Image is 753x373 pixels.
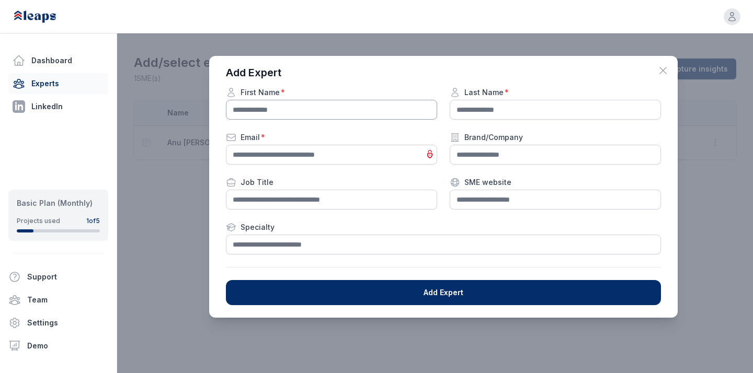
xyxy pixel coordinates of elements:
a: Experts [8,73,108,94]
div: 1 of 5 [86,217,100,225]
a: Settings [4,312,112,333]
label: Last Name [450,87,661,98]
div: Projects used [17,217,60,225]
label: Brand/Company [450,132,661,143]
button: Add Expert [226,280,661,305]
label: Specialty [226,222,661,232]
label: First Name [226,87,437,98]
a: LinkedIn [8,96,108,117]
a: Demo [4,335,112,356]
label: Job Title [226,177,437,188]
div: Basic Plan (Monthly) [17,198,100,208]
a: Team [4,289,112,310]
img: Leaps [13,5,79,28]
label: Email [226,132,437,143]
button: Support [4,266,104,287]
a: Dashboard [8,50,108,71]
label: SME website [450,177,661,188]
h2: Add Expert [226,66,661,79]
